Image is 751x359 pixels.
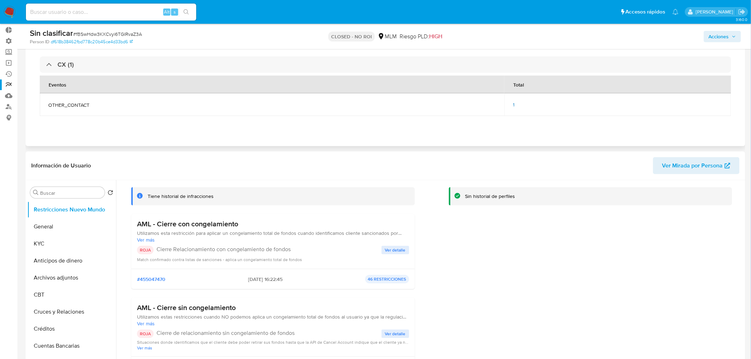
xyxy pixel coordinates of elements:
[673,9,679,15] a: Notificaciones
[31,162,91,169] h1: Información de Usuario
[40,56,731,73] div: CX (1)
[108,190,113,198] button: Volver al orden por defecto
[51,39,133,45] a: df618b38462fbd778c20b45ce4d33bd6
[33,190,39,195] button: Buscar
[27,337,116,354] button: Cuentas Bancarias
[30,27,73,39] b: Sin clasificar
[653,157,740,174] button: Ver Mirada por Persona
[27,201,116,218] button: Restricciones Nuevo Mundo
[513,101,515,108] span: 1
[57,61,74,68] h3: CX (1)
[626,8,665,16] span: Accesos rápidos
[429,32,442,40] span: HIGH
[662,157,723,174] span: Ver Mirada por Persona
[27,218,116,235] button: General
[27,235,116,252] button: KYC
[179,7,193,17] button: search-icon
[709,31,729,42] span: Acciones
[328,32,375,42] p: CLOSED - NO ROI
[174,9,176,15] span: s
[40,190,102,196] input: Buscar
[400,33,442,40] span: Riesgo PLD:
[73,31,142,38] span: # fBSwHdw3KXCvyi6TGIRvaZ3A
[164,9,170,15] span: Alt
[27,303,116,320] button: Cruces y Relaciones
[704,31,741,42] button: Acciones
[738,8,746,16] a: Salir
[48,102,496,108] span: OTHER_CONTACT
[505,76,532,93] div: Total
[736,17,747,22] span: 3.160.0
[40,76,75,93] div: Eventos
[27,286,116,303] button: CBT
[27,252,116,269] button: Anticipos de dinero
[696,9,736,15] p: zoe.breuer@mercadolibre.com
[26,7,196,17] input: Buscar usuario o caso...
[27,320,116,337] button: Créditos
[27,269,116,286] button: Archivos adjuntos
[30,39,49,45] b: Person ID
[378,33,397,40] div: MLM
